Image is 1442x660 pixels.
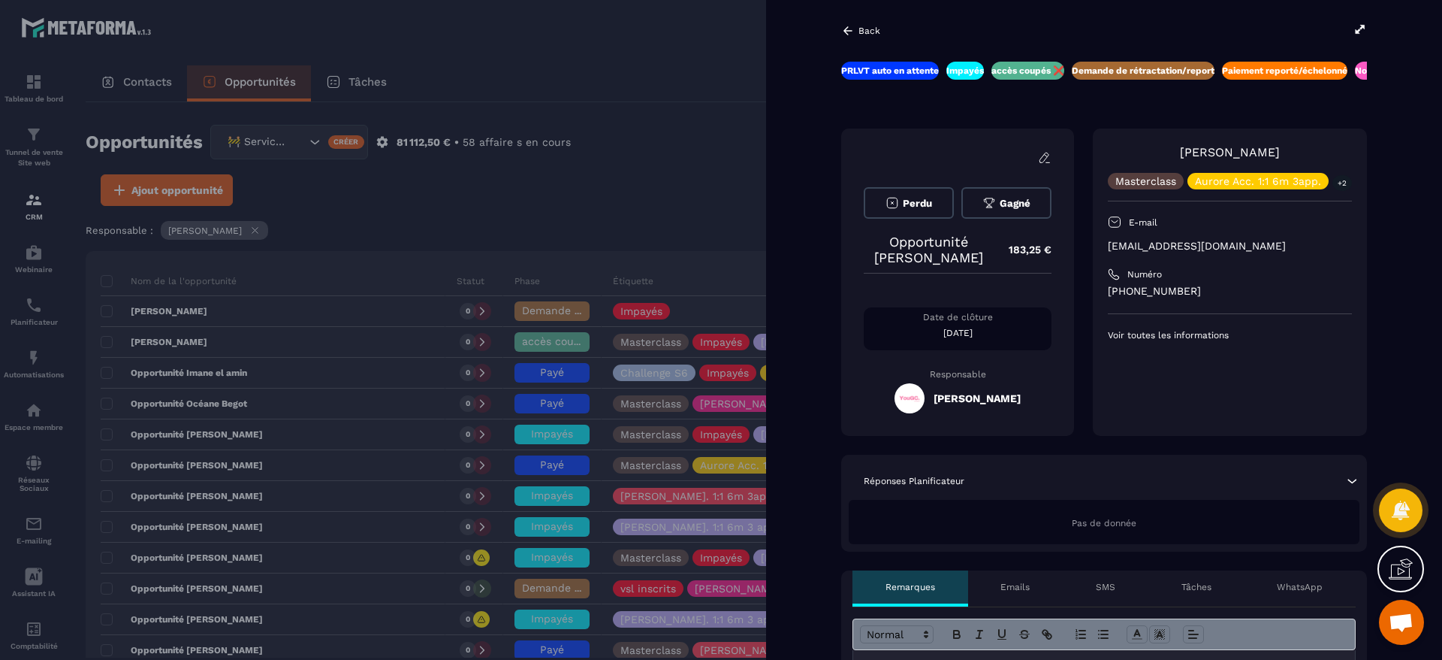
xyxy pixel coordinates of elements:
p: SMS [1096,581,1115,593]
p: [DATE] [864,327,1051,339]
p: Date de clôture [864,311,1051,323]
p: Numéro [1127,268,1162,280]
p: Opportunité [PERSON_NAME] [864,234,994,265]
p: [EMAIL_ADDRESS][DOMAIN_NAME] [1108,239,1352,253]
p: Réponses Planificateur [864,475,964,487]
p: Impayés [946,65,984,77]
p: Paiement reporté/échelonné [1222,65,1347,77]
p: Emails [1000,581,1030,593]
p: E-mail [1129,216,1157,229]
p: Masterclass [1115,176,1176,186]
span: Perdu [903,198,932,209]
p: PRLVT auto en attente [841,65,939,77]
p: +2 [1332,175,1352,191]
p: Back [858,26,880,36]
p: WhatsApp [1277,581,1323,593]
p: Nouveaux [1355,65,1398,77]
p: [PHONE_NUMBER] [1108,284,1352,298]
p: Voir toutes les informations [1108,329,1352,341]
p: Tâches [1181,581,1211,593]
span: Gagné [1000,198,1030,209]
a: [PERSON_NAME] [1180,145,1280,159]
h5: [PERSON_NAME] [934,392,1021,404]
p: Demande de rétractation/report [1072,65,1214,77]
p: accès coupés ❌ [991,65,1064,77]
p: Responsable [864,369,1051,380]
span: Pas de donnée [1072,518,1136,528]
div: Ouvrir le chat [1379,600,1424,645]
p: Remarques [885,581,935,593]
button: Gagné [961,187,1051,219]
p: 183,25 € [994,235,1051,265]
p: Aurore Acc. 1:1 6m 3app. [1195,176,1321,186]
button: Perdu [864,187,954,219]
